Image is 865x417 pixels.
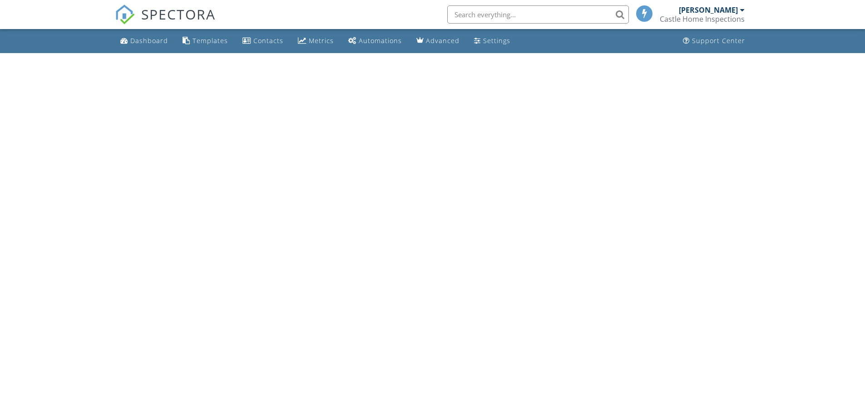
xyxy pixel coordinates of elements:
[447,5,629,24] input: Search everything...
[413,33,463,49] a: Advanced
[679,5,738,15] div: [PERSON_NAME]
[309,36,334,45] div: Metrics
[483,36,510,45] div: Settings
[294,33,337,49] a: Metrics
[115,12,216,31] a: SPECTORA
[470,33,514,49] a: Settings
[179,33,232,49] a: Templates
[239,33,287,49] a: Contacts
[193,36,228,45] div: Templates
[692,36,745,45] div: Support Center
[345,33,405,49] a: Automations (Basic)
[253,36,283,45] div: Contacts
[130,36,168,45] div: Dashboard
[660,15,745,24] div: Castle Home Inspections
[426,36,460,45] div: Advanced
[115,5,135,25] img: The Best Home Inspection Software - Spectora
[141,5,216,24] span: SPECTORA
[117,33,172,49] a: Dashboard
[359,36,402,45] div: Automations
[679,33,749,49] a: Support Center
